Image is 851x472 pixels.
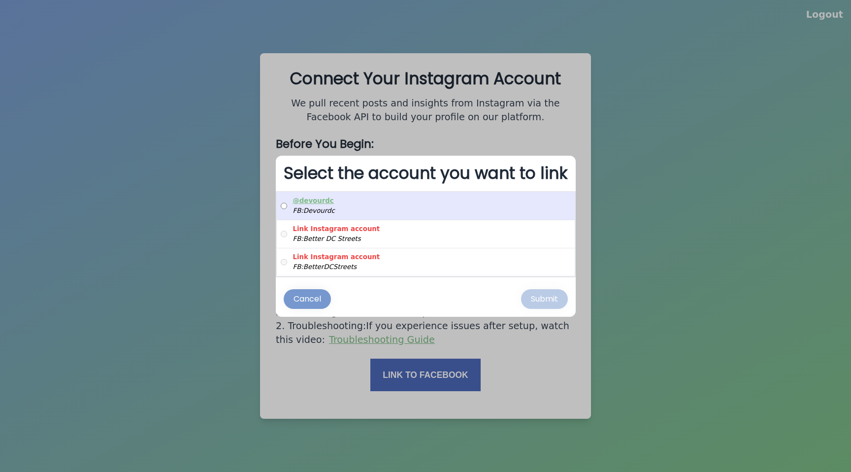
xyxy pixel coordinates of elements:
a: @devourdc [293,197,334,204]
button: Cancel [284,289,331,309]
div: Link Instagram account [293,224,380,234]
h2: Select the account you want to link [276,156,576,191]
div: FB: BetterDCStreets [293,262,380,272]
button: Submit [521,289,568,309]
input: Link Instagram accountFB:BetterDCStreets [281,252,287,272]
div: FB: Devourdc [293,206,335,216]
div: Submit [531,293,558,305]
input: Link Instagram accountFB:Better DC Streets [281,224,287,244]
div: Cancel [294,293,321,305]
div: FB: Better DC Streets [293,234,380,244]
input: @devourdcFB:Devourdc [281,196,287,216]
div: Link Instagram account [293,252,380,262]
